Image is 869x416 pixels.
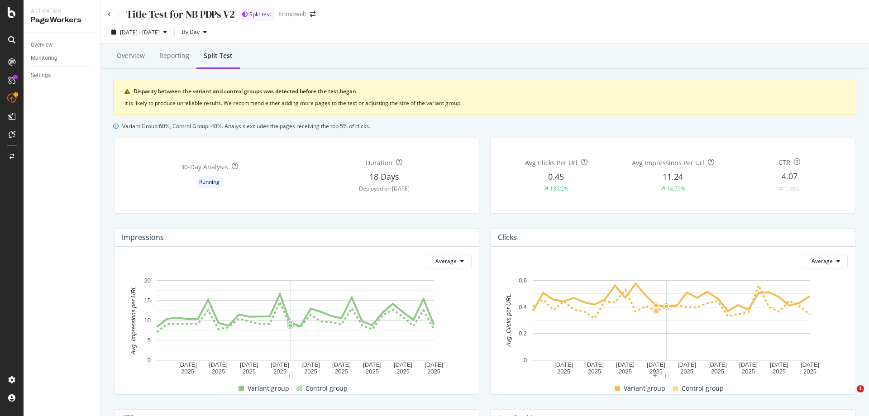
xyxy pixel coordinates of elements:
[113,80,856,115] div: warning banner
[144,317,151,324] text: 10
[427,368,440,375] text: 2025
[359,185,410,192] div: Deployed on [DATE]
[148,357,151,363] text: 0
[31,15,93,25] div: PageWorkers
[31,7,93,15] div: Activation
[662,372,669,379] div: 1
[248,383,289,394] span: Variant group
[428,254,472,268] button: Average
[31,71,94,80] a: Settings
[196,176,223,188] div: info label
[304,368,317,375] text: 2025
[148,337,151,344] text: 5
[663,171,683,183] div: 11.24
[739,361,758,368] text: [DATE]
[779,187,783,190] img: Equal
[278,10,306,19] div: Immowelt
[369,171,399,183] div: 18 Days
[243,368,256,375] text: 2025
[519,303,527,310] text: 0.4
[31,71,51,80] div: Settings
[306,383,348,394] span: Control group
[425,361,443,368] text: [DATE]
[31,53,57,63] div: Monitoring
[557,368,570,375] text: 2025
[498,276,845,376] svg: A chart.
[366,158,392,167] div: Duration
[647,361,665,368] text: [DATE]
[363,361,382,368] text: [DATE]
[122,233,164,242] div: Impressions
[801,361,819,368] text: [DATE]
[366,368,379,375] text: 2025
[838,385,860,407] iframe: Intercom live chat
[181,368,194,375] text: 2025
[652,372,659,379] div: plus
[144,297,151,304] text: 15
[773,368,786,375] text: 2025
[680,368,693,375] text: 2025
[181,163,228,172] div: 30 -Day Analysis
[301,361,320,368] text: [DATE]
[770,361,788,368] text: [DATE]
[588,368,601,375] text: 2025
[273,368,286,375] text: 2025
[209,361,228,368] text: [DATE]
[784,185,800,193] div: 1.45%
[804,254,848,268] button: Average
[134,87,845,96] div: Disparity between the variant and control groups was detected before the test began.
[332,361,351,368] text: [DATE]
[126,7,235,21] div: Title Test for NB PDPs V2
[271,361,289,368] text: [DATE]
[117,51,145,60] div: Overview
[550,185,568,192] div: 13.02%
[199,179,220,185] span: Running
[394,361,412,368] text: [DATE]
[204,51,233,60] div: Split Test
[310,11,315,17] div: arrow-right-arrow-left
[31,40,53,50] div: Overview
[178,361,197,368] text: [DATE]
[782,171,797,182] div: 4.07
[857,385,864,392] span: 1
[632,158,704,167] div: Avg Impressions Per Url
[178,25,210,39] button: By Day
[122,122,370,130] span: Variant Group: 60 %, Control Group: 40 %. Analysis excludes the pages receiving the top 5% of cli...
[548,171,564,183] div: 0.45
[31,53,94,63] a: Monitoring
[667,185,685,192] div: 14.75%
[525,158,578,167] div: Avg Clicks Per Url
[678,361,696,368] text: [DATE]
[711,368,724,375] text: 2025
[108,25,171,39] button: [DATE] - [DATE]
[649,368,663,375] text: 2025
[708,361,727,368] text: [DATE]
[742,368,755,375] text: 2025
[239,8,275,21] div: brand label
[31,40,94,50] a: Overview
[249,12,271,17] span: Split test
[812,257,833,265] span: Average
[682,383,724,394] span: Control group
[130,286,137,355] text: Avg. Impressions per URL
[498,233,517,242] div: Clicks
[554,361,573,368] text: [DATE]
[144,277,151,284] text: 20
[286,372,293,379] div: 1
[124,99,845,107] div: It is likely to produce unreliable results. We recommend either adding more pages to the test or ...
[519,330,527,337] text: 0.2
[159,51,189,60] div: Reporting
[624,383,665,394] span: Variant group
[778,158,790,167] div: CTR
[585,361,604,368] text: [DATE]
[619,368,632,375] text: 2025
[616,361,635,368] text: [DATE]
[435,257,457,265] span: Average
[178,28,200,36] span: By Day
[122,276,468,376] svg: A chart.
[108,12,111,17] a: Click to go back
[396,368,410,375] text: 2025
[803,368,816,375] text: 2025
